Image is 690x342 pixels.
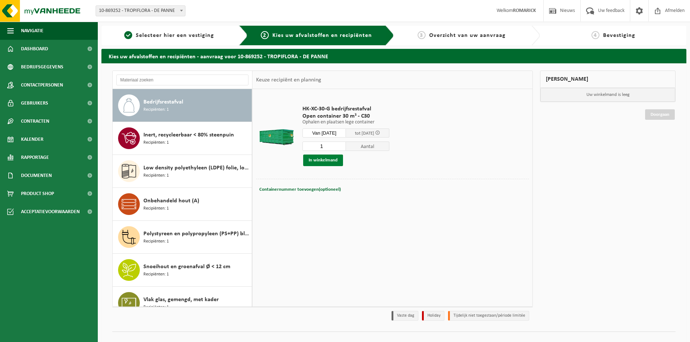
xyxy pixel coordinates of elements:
[392,311,418,321] li: Vaste dag
[21,40,48,58] span: Dashboard
[136,33,214,38] span: Selecteer hier een vestiging
[143,106,169,113] span: Recipiënten: 1
[252,71,325,89] div: Keuze recipiënt en planning
[113,287,252,320] button: Vlak glas, gemengd, met kader Recipiënten: 1
[113,155,252,188] button: Low density polyethyleen (LDPE) folie, los, naturel Recipiënten: 1
[346,142,389,151] span: Aantal
[540,71,676,88] div: [PERSON_NAME]
[302,105,389,113] span: HK-XC-30-G bedrijfsrestafval
[21,76,63,94] span: Contactpersonen
[259,187,341,192] span: Containernummer toevoegen(optioneel)
[21,203,80,221] span: Acceptatievoorwaarden
[143,164,250,172] span: Low density polyethyleen (LDPE) folie, los, naturel
[113,122,252,155] button: Inert, recycleerbaar < 80% steenpuin Recipiënten: 1
[96,6,185,16] span: 10-869252 - TROPIFLORA - DE PANNE
[116,75,248,85] input: Materiaal zoeken
[21,130,43,148] span: Kalender
[143,172,169,179] span: Recipiënten: 1
[422,311,444,321] li: Holiday
[21,148,49,166] span: Rapportage
[603,33,635,38] span: Bevestiging
[113,188,252,221] button: Onbehandeld hout (A) Recipiënten: 1
[143,229,250,238] span: Polystyreen en polypropyleen (PS+PP) bloempotten en plantentrays gemengd
[429,33,506,38] span: Overzicht van uw aanvraag
[143,295,219,304] span: Vlak glas, gemengd, met kader
[448,311,529,321] li: Tijdelijk niet toegestaan/période limitée
[21,112,49,130] span: Contracten
[113,89,252,122] button: Bedrijfsrestafval Recipiënten: 1
[143,131,234,139] span: Inert, recycleerbaar < 80% steenpuin
[21,166,52,185] span: Documenten
[21,185,54,203] span: Product Shop
[272,33,372,38] span: Kies uw afvalstoffen en recipiënten
[21,94,48,112] span: Gebruikers
[143,271,169,278] span: Recipiënten: 1
[113,254,252,287] button: Snoeihout en groenafval Ø < 12 cm Recipiënten: 1
[143,98,183,106] span: Bedrijfsrestafval
[143,238,169,245] span: Recipiënten: 1
[261,31,269,39] span: 2
[591,31,599,39] span: 4
[96,5,185,16] span: 10-869252 - TROPIFLORA - DE PANNE
[143,139,169,146] span: Recipiënten: 1
[124,31,132,39] span: 1
[21,58,63,76] span: Bedrijfsgegevens
[645,109,675,120] a: Doorgaan
[101,49,686,63] h2: Kies uw afvalstoffen en recipiënten - aanvraag voor 10-869252 - TROPIFLORA - DE PANNE
[105,31,233,40] a: 1Selecteer hier een vestiging
[143,262,230,271] span: Snoeihout en groenafval Ø < 12 cm
[113,221,252,254] button: Polystyreen en polypropyleen (PS+PP) bloempotten en plantentrays gemengd Recipiënten: 1
[418,31,426,39] span: 3
[302,113,389,120] span: Open container 30 m³ - C30
[259,185,342,195] button: Containernummer toevoegen(optioneel)
[303,155,343,166] button: In winkelmand
[143,205,169,212] span: Recipiënten: 1
[302,128,346,138] input: Selecteer datum
[143,197,199,205] span: Onbehandeld hout (A)
[143,304,169,311] span: Recipiënten: 1
[21,22,43,40] span: Navigatie
[355,131,374,136] span: tot [DATE]
[513,8,536,13] strong: ROMARICK
[540,88,675,102] p: Uw winkelmand is leeg
[302,120,389,125] p: Ophalen en plaatsen lege container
